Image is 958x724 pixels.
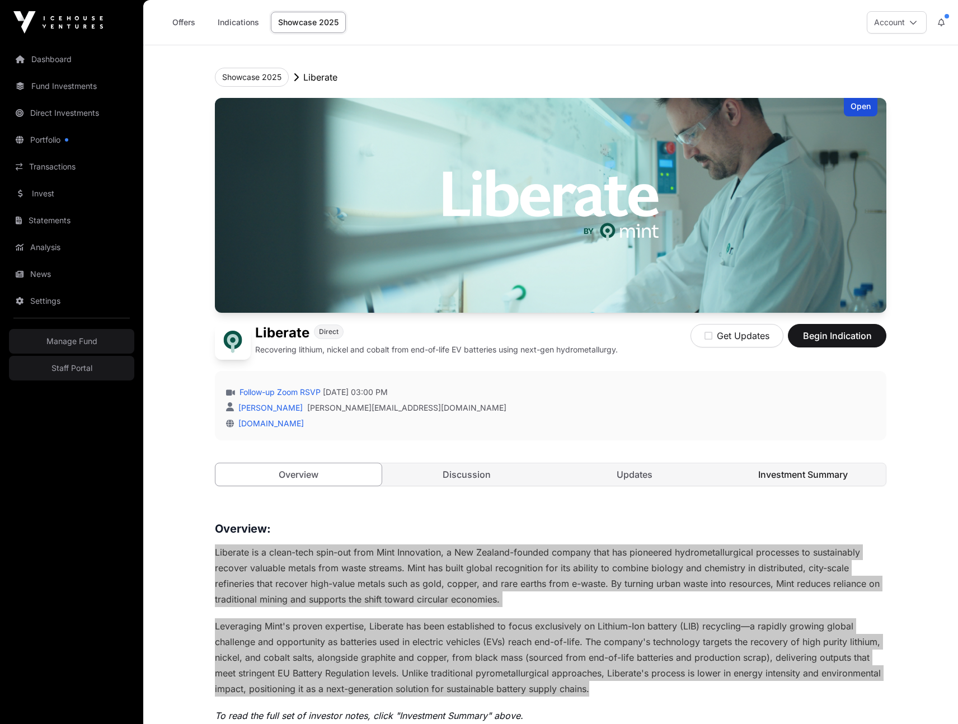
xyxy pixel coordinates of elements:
a: Portfolio [9,128,134,152]
a: Invest [9,181,134,206]
a: Settings [9,289,134,313]
button: Get Updates [691,324,783,347]
p: Liberate is a clean-tech spin-out from Mint Innovation, a New Zealand-founded company that has pi... [215,544,886,607]
nav: Tabs [215,463,886,486]
img: Liberate [215,324,251,360]
a: Transactions [9,154,134,179]
a: [PERSON_NAME] [236,403,303,412]
a: Discussion [384,463,550,486]
span: [DATE] 03:00 PM [323,387,388,398]
a: Statements [9,208,134,233]
a: Fund Investments [9,74,134,98]
img: Icehouse Ventures Logo [13,11,103,34]
button: Account [867,11,927,34]
a: Analysis [9,235,134,260]
a: Begin Indication [788,335,886,346]
a: [DOMAIN_NAME] [234,419,304,428]
a: Offers [161,12,206,33]
a: Dashboard [9,47,134,72]
a: Direct Investments [9,101,134,125]
a: Indications [210,12,266,33]
div: Open [844,98,877,116]
a: Showcase 2025 [271,12,346,33]
em: To read the full set of investor notes, click "Investment Summary" above. [215,710,523,721]
p: Recovering lithium, nickel and cobalt from end-of-life EV batteries using next-gen hydrometallurgy. [255,344,618,355]
a: Staff Portal [9,356,134,380]
span: Direct [319,327,339,336]
iframe: Chat Widget [902,670,958,724]
p: Liberate [303,70,337,84]
a: [PERSON_NAME][EMAIL_ADDRESS][DOMAIN_NAME] [307,402,506,413]
a: Updates [552,463,718,486]
a: News [9,262,134,286]
a: Investment Summary [720,463,886,486]
p: Leveraging Mint's proven expertise, Liberate has been established to focus exclusively on Lithium... [215,618,886,697]
a: Manage Fund [9,329,134,354]
a: Overview [215,463,382,486]
img: Liberate [215,98,886,313]
a: Follow-up Zoom RSVP [237,387,321,398]
h1: Liberate [255,324,309,342]
button: Showcase 2025 [215,68,289,87]
span: Begin Indication [802,329,872,342]
button: Begin Indication [788,324,886,347]
h3: Overview: [215,520,886,538]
